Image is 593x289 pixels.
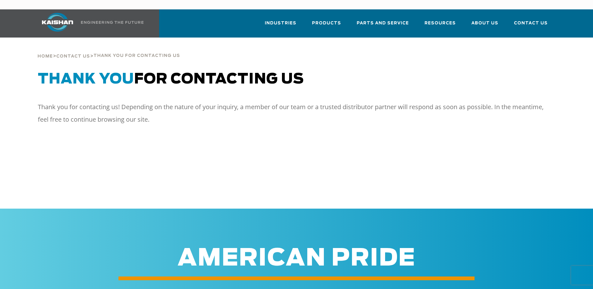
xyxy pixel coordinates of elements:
[38,38,180,61] div: > >
[357,20,409,27] span: Parts and Service
[38,101,544,126] p: Thank you for contacting us! Depending on the nature of your inquiry, a member of our team or a t...
[357,15,409,36] a: Parts and Service
[514,15,548,36] a: Contact Us
[265,15,296,36] a: Industries
[34,13,81,32] img: kaishan logo
[471,20,498,27] span: About Us
[56,54,90,58] span: Contact Us
[93,54,180,58] span: thank you for contacting us
[425,15,456,36] a: Resources
[38,54,53,58] span: Home
[38,72,304,86] span: for Contacting Us
[81,21,143,24] img: Engineering the future
[34,9,145,38] a: Kaishan USA
[56,53,90,59] a: Contact Us
[312,20,341,27] span: Products
[471,15,498,36] a: About Us
[38,72,134,86] span: Thank You
[265,20,296,27] span: Industries
[38,53,53,59] a: Home
[425,20,456,27] span: Resources
[312,15,341,36] a: Products
[514,20,548,27] span: Contact Us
